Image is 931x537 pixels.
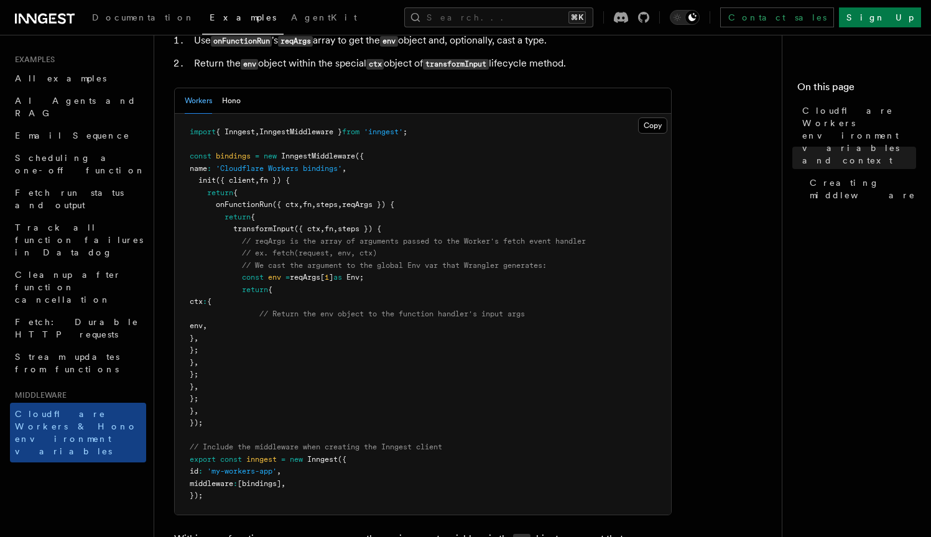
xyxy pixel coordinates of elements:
[290,455,303,464] span: new
[207,164,211,173] span: :
[15,73,106,83] span: All examples
[797,80,916,99] h4: On this page
[10,264,146,311] a: Cleanup after function cancellation
[15,270,121,305] span: Cleanup after function cancellation
[222,88,241,114] button: Hono
[207,297,211,306] span: {
[320,224,325,233] span: ,
[805,172,916,206] a: Creating middleware
[291,12,357,22] span: AgentKit
[15,153,146,175] span: Scheduling a one-off function
[259,310,525,318] span: // Return the env object to the function handler's input args
[403,127,407,136] span: ;
[359,273,364,282] span: ;
[198,467,203,475] span: :
[216,127,255,136] span: { Inngest
[346,273,359,282] span: Env
[10,403,146,462] a: Cloudflare Workers & Hono environment variables
[190,321,203,330] span: env
[233,188,238,197] span: {
[198,176,216,185] span: init
[190,467,198,475] span: id
[190,152,211,160] span: const
[333,273,342,282] span: as
[380,36,397,47] code: env
[638,117,667,134] button: Copy
[92,12,195,22] span: Documentation
[325,224,333,233] span: fn
[207,188,233,197] span: return
[333,224,338,233] span: ,
[338,224,381,233] span: steps }) {
[220,455,242,464] span: const
[290,273,325,282] span: reqArgs[
[190,55,672,73] li: Return the object within the special object of lifecycle method.
[190,334,194,342] span: }
[366,59,384,70] code: ctx
[277,467,281,475] span: ,
[272,200,299,209] span: ({ ctx
[242,249,377,257] span: // ex. fetch(request, env, ctx)
[307,455,338,464] span: Inngest
[216,176,255,185] span: ({ client
[251,213,255,221] span: {
[255,127,259,136] span: ,
[246,455,277,464] span: inngest
[190,479,233,488] span: middleware
[364,127,403,136] span: 'inngest'
[10,216,146,264] a: Track all function failures in Datadog
[225,213,251,221] span: return
[325,273,329,282] span: 1
[259,127,342,136] span: InngestMiddleware }
[216,200,272,209] span: onFunctionRun
[284,4,364,34] a: AgentKit
[10,346,146,380] a: Stream updates from functions
[194,358,198,367] span: ,
[10,124,146,147] a: Email Sequence
[797,99,916,172] a: Cloudflare Workers environment variables and context
[233,224,294,233] span: transformInput
[281,152,355,160] span: InngestMiddleware
[278,36,313,47] code: reqArgs
[15,317,139,339] span: Fetch: Durable HTTP requests
[190,297,203,306] span: ctx
[355,152,364,160] span: ({
[294,224,320,233] span: ({ ctx
[190,370,198,379] span: };
[242,273,264,282] span: const
[210,12,276,22] span: Examples
[255,152,259,160] span: =
[242,261,547,270] span: // We cast the argument to the global Env var that Wrangler generates:
[190,491,203,500] span: });
[299,200,303,209] span: ,
[216,164,342,173] span: 'Cloudflare Workers bindings'
[255,176,259,185] span: ,
[281,455,285,464] span: =
[15,223,143,257] span: Track all function failures in Datadog
[312,200,316,209] span: ,
[329,273,333,282] span: ]
[268,273,281,282] span: env
[15,96,136,118] span: AI Agents and RAG
[802,104,916,167] span: Cloudflare Workers environment variables and context
[15,352,119,374] span: Stream updates from functions
[342,164,346,173] span: ,
[190,406,194,415] span: }
[233,479,238,488] span: :
[241,59,258,70] code: env
[10,390,67,400] span: Middleware
[15,188,124,210] span: Fetch run status and output
[10,147,146,181] a: Scheduling a one-off function
[338,455,346,464] span: ({
[404,7,593,27] button: Search...⌘K
[720,7,834,27] a: Contact sales
[194,334,198,342] span: ,
[190,32,672,50] li: Use 's array to get the object and, optionally, cast a type.
[85,4,202,34] a: Documentation
[15,409,137,456] span: Cloudflare Workers & Hono environment variables
[190,443,442,451] span: // Include the middleware when creating the Inngest client
[285,273,290,282] span: =
[281,479,285,488] span: ,
[10,311,146,346] a: Fetch: Durable HTTP requests
[15,131,130,140] span: Email Sequence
